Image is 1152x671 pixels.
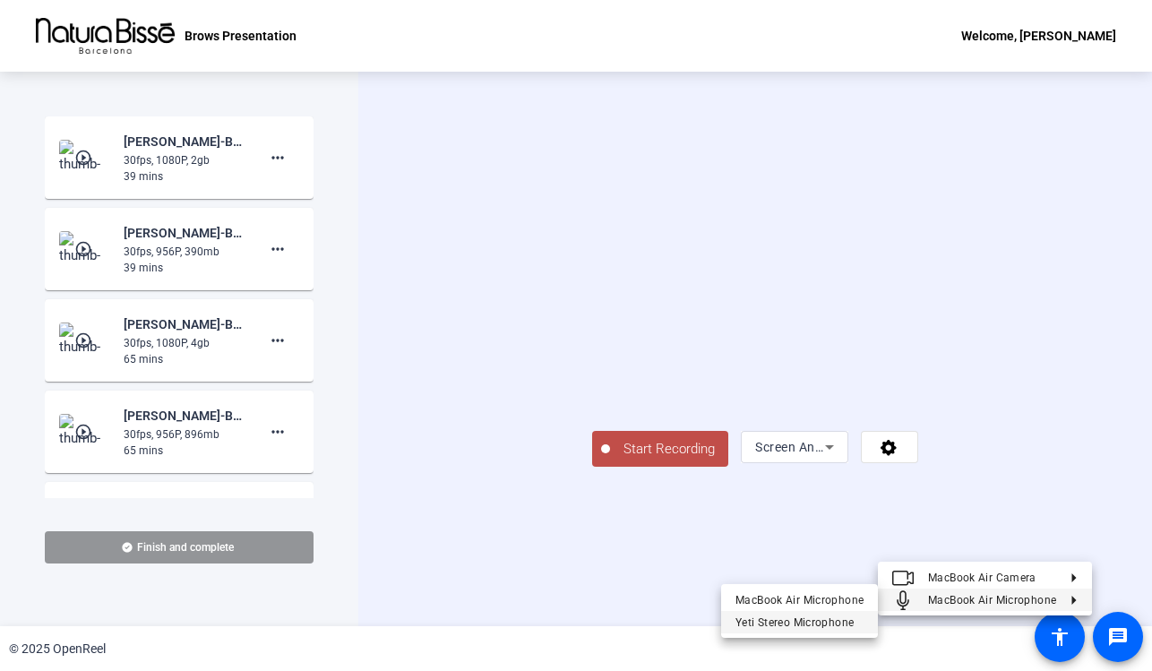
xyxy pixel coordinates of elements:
[735,593,864,606] span: MacBook Air Microphone
[928,593,1056,606] span: MacBook Air Microphone
[892,566,914,588] mat-icon: Video camera
[892,589,914,610] mat-icon: Microphone
[928,571,1036,583] span: MacBook Air Camera
[735,615,854,628] span: Yeti Stereo Microphone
